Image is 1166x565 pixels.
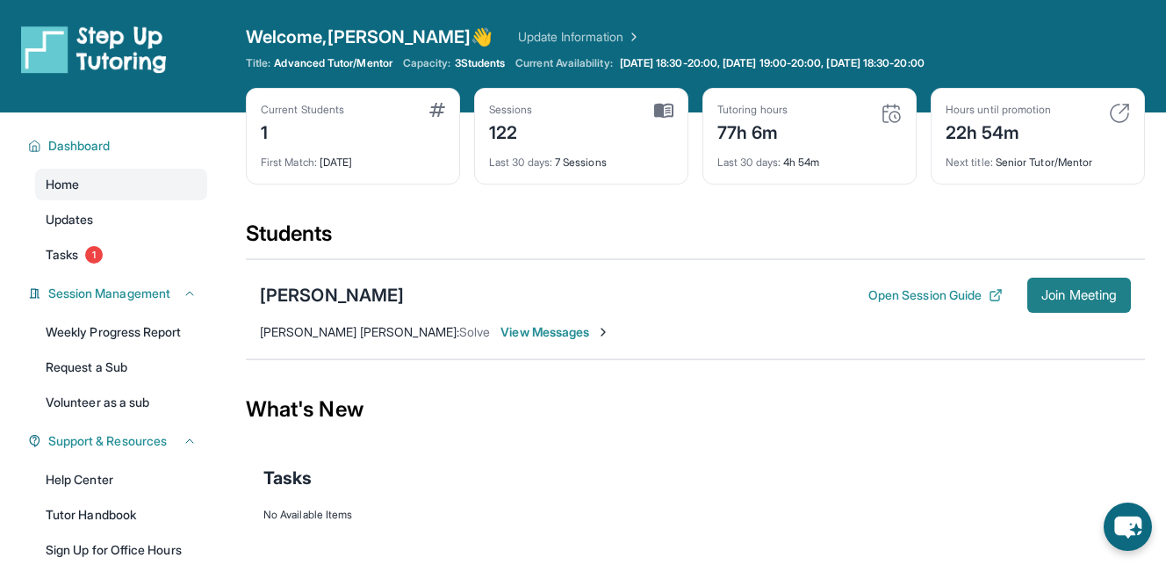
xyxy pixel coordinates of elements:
[35,239,207,271] a: Tasks1
[717,145,902,170] div: 4h 54m
[246,371,1145,448] div: What's New
[1027,278,1131,313] button: Join Meeting
[261,156,317,169] span: First Match :
[48,285,170,302] span: Session Management
[500,323,610,341] span: View Messages
[616,56,928,70] a: [DATE] 18:30-20:00, [DATE] 19:00-20:00, [DATE] 18:30-20:00
[21,25,167,74] img: logo
[263,466,312,490] span: Tasks
[717,117,788,145] div: 77h 6m
[41,285,197,302] button: Session Management
[35,387,207,418] a: Volunteer as a sub
[260,283,404,308] div: [PERSON_NAME]
[459,324,490,339] span: Solve
[403,56,451,70] span: Capacity:
[489,156,552,169] span: Last 30 days :
[35,204,207,235] a: Updates
[260,324,459,339] span: [PERSON_NAME] [PERSON_NAME] :
[46,176,79,193] span: Home
[489,103,533,117] div: Sessions
[881,103,902,124] img: card
[489,117,533,145] div: 122
[455,56,506,70] span: 3 Students
[596,325,610,339] img: Chevron-Right
[46,211,94,228] span: Updates
[274,56,392,70] span: Advanced Tutor/Mentor
[35,316,207,348] a: Weekly Progress Report
[48,432,167,450] span: Support & Resources
[623,28,641,46] img: Chevron Right
[946,117,1051,145] div: 22h 54m
[620,56,925,70] span: [DATE] 18:30-20:00, [DATE] 19:00-20:00, [DATE] 18:30-20:00
[946,156,993,169] span: Next title :
[717,156,781,169] span: Last 30 days :
[654,103,673,119] img: card
[1041,290,1117,301] span: Join Meeting
[868,286,1003,304] button: Open Session Guide
[261,103,344,117] div: Current Students
[429,103,445,117] img: card
[35,464,207,496] a: Help Center
[35,169,207,200] a: Home
[246,25,493,49] span: Welcome, [PERSON_NAME] 👋
[35,351,207,383] a: Request a Sub
[246,220,1145,258] div: Students
[261,117,344,145] div: 1
[246,56,270,70] span: Title:
[1109,103,1130,124] img: card
[1104,503,1152,551] button: chat-button
[41,432,197,450] button: Support & Resources
[489,145,673,170] div: 7 Sessions
[515,56,612,70] span: Current Availability:
[41,137,197,155] button: Dashboard
[946,103,1051,117] div: Hours until promotion
[717,103,788,117] div: Tutoring hours
[35,499,207,531] a: Tutor Handbook
[85,246,103,264] span: 1
[946,145,1130,170] div: Senior Tutor/Mentor
[46,246,78,264] span: Tasks
[518,28,641,46] a: Update Information
[261,145,445,170] div: [DATE]
[263,508,1127,522] div: No Available Items
[48,137,111,155] span: Dashboard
